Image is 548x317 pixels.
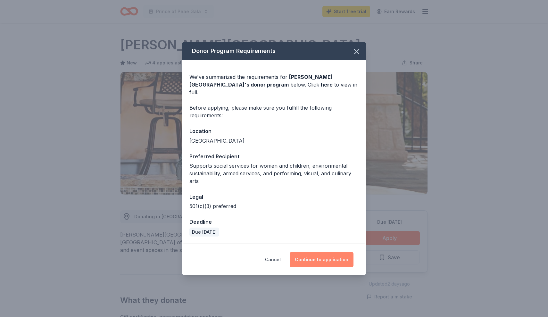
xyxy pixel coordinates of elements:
div: [GEOGRAPHIC_DATA] [189,137,359,145]
div: Legal [189,193,359,201]
div: Preferred Recipient [189,152,359,161]
a: here [321,81,333,88]
button: Cancel [265,252,281,267]
div: Before applying, please make sure you fulfill the following requirements: [189,104,359,119]
div: 501(c)(3) preferred [189,202,359,210]
div: Supports social services for women and children, environmental sustainability, armed services, an... [189,162,359,185]
div: Donor Program Requirements [182,42,366,60]
div: We've summarized the requirements for below. Click to view in full. [189,73,359,96]
div: Location [189,127,359,135]
button: Continue to application [290,252,353,267]
div: Deadline [189,218,359,226]
div: Due [DATE] [189,228,219,237]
